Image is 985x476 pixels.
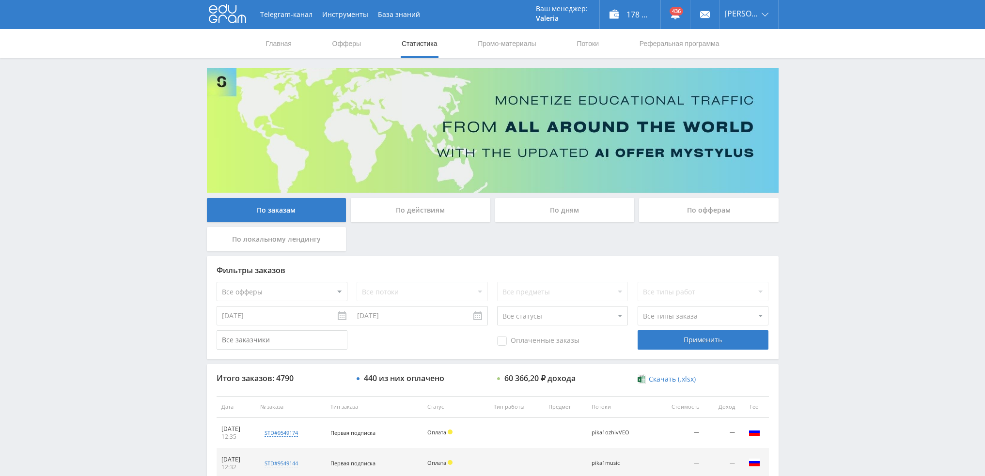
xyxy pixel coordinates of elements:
[536,5,588,13] p: Ваш менеджер:
[207,68,779,193] img: Banner
[576,29,600,58] a: Потоки
[638,330,768,350] div: Применить
[536,15,588,22] p: Valeria
[497,336,579,346] span: Оплаченные заказы
[265,29,293,58] a: Главная
[495,198,635,222] div: По дням
[401,29,438,58] a: Статистика
[639,198,779,222] div: По офферам
[217,330,347,350] input: Все заказчики
[217,266,769,275] div: Фильтры заказов
[477,29,537,58] a: Промо-материалы
[207,198,346,222] div: По заказам
[207,227,346,251] div: По локальному лендингу
[331,29,362,58] a: Офферы
[639,29,720,58] a: Реферальная программа
[351,198,490,222] div: По действиям
[725,10,759,17] span: [PERSON_NAME]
